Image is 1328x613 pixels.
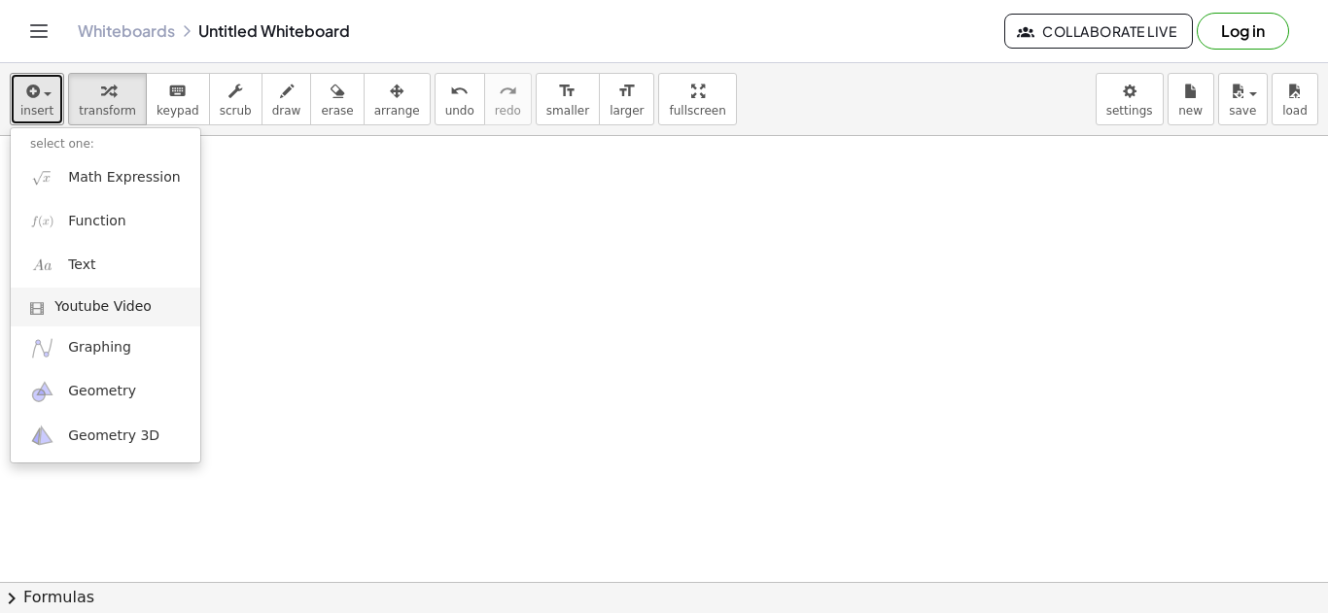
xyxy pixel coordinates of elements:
[450,80,469,103] i: undo
[495,104,521,118] span: redo
[1178,104,1203,118] span: new
[68,426,159,446] span: Geometry 3D
[1021,22,1176,40] span: Collaborate Live
[220,104,252,118] span: scrub
[68,73,147,125] button: transform
[68,168,180,187] span: Math Expression
[1106,104,1153,118] span: settings
[68,255,95,275] span: Text
[364,73,431,125] button: arrange
[68,382,136,401] span: Geometry
[546,104,589,118] span: smaller
[30,336,54,360] img: ggb-graphing.svg
[1004,14,1193,49] button: Collaborate Live
[78,21,175,41] a: Whiteboards
[484,73,532,125] button: redoredo
[209,73,262,125] button: scrub
[11,414,200,458] a: Geometry 3D
[310,73,364,125] button: erase
[30,209,54,233] img: f_x.png
[30,424,54,448] img: ggb-3d.svg
[10,73,64,125] button: insert
[20,104,53,118] span: insert
[558,80,577,103] i: format_size
[435,73,485,125] button: undoundo
[536,73,600,125] button: format_sizesmaller
[499,80,517,103] i: redo
[610,104,644,118] span: larger
[11,155,200,199] a: Math Expression
[168,80,187,103] i: keyboard
[68,212,126,231] span: Function
[23,16,54,47] button: Toggle navigation
[30,254,54,278] img: Aa.png
[146,73,210,125] button: keyboardkeypad
[11,199,200,243] a: Function
[1229,104,1256,118] span: save
[445,104,474,118] span: undo
[321,104,353,118] span: erase
[79,104,136,118] span: transform
[272,104,301,118] span: draw
[658,73,736,125] button: fullscreen
[11,370,200,414] a: Geometry
[1218,73,1268,125] button: save
[1282,104,1308,118] span: load
[157,104,199,118] span: keypad
[1168,73,1214,125] button: new
[374,104,420,118] span: arrange
[11,326,200,370] a: Graphing
[1197,13,1289,50] button: Log in
[669,104,725,118] span: fullscreen
[599,73,654,125] button: format_sizelarger
[30,380,54,404] img: ggb-geometry.svg
[617,80,636,103] i: format_size
[1272,73,1318,125] button: load
[262,73,312,125] button: draw
[1096,73,1164,125] button: settings
[11,288,200,326] a: Youtube Video
[11,244,200,288] a: Text
[30,165,54,189] img: sqrt_x.png
[68,338,131,358] span: Graphing
[11,133,200,155] li: select one:
[54,297,152,317] span: Youtube Video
